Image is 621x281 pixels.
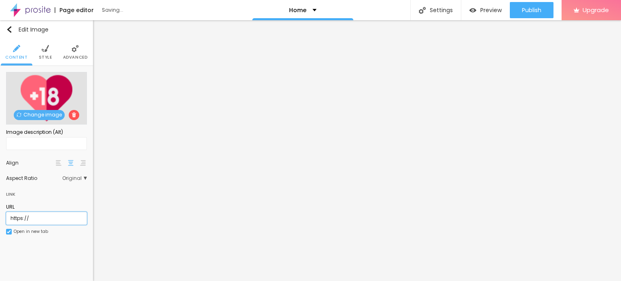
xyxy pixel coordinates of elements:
img: Icone [72,112,76,117]
span: Style [39,55,52,59]
button: Preview [461,2,510,18]
div: Link [6,190,15,199]
div: Edit Image [6,26,49,33]
img: Icone [72,45,79,52]
img: view-1.svg [469,7,476,14]
img: Icone [13,45,20,52]
div: Aspect Ratio [6,176,62,181]
img: Icone [6,26,13,33]
span: Publish [522,7,541,13]
div: Open in new tab [14,230,48,234]
div: URL [6,203,87,211]
button: Publish [510,2,553,18]
iframe: Editor [93,20,621,281]
div: Saving... [102,8,195,13]
img: Icone [7,230,11,234]
span: Upgrade [583,6,609,13]
img: paragraph-right-align.svg [80,160,86,166]
img: Icone [419,7,426,14]
span: Change image [14,110,65,120]
span: Content [5,55,27,59]
div: Page editor [55,7,94,13]
img: paragraph-center-align.svg [68,160,74,166]
span: Original [62,176,87,181]
span: Preview [480,7,502,13]
div: Image description (Alt) [6,129,87,136]
div: Link [6,185,87,199]
img: Icone [17,112,21,117]
span: Advanced [63,55,88,59]
div: Align [6,161,55,165]
img: Icone [42,45,49,52]
p: Home [289,7,306,13]
img: paragraph-left-align.svg [56,160,61,166]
